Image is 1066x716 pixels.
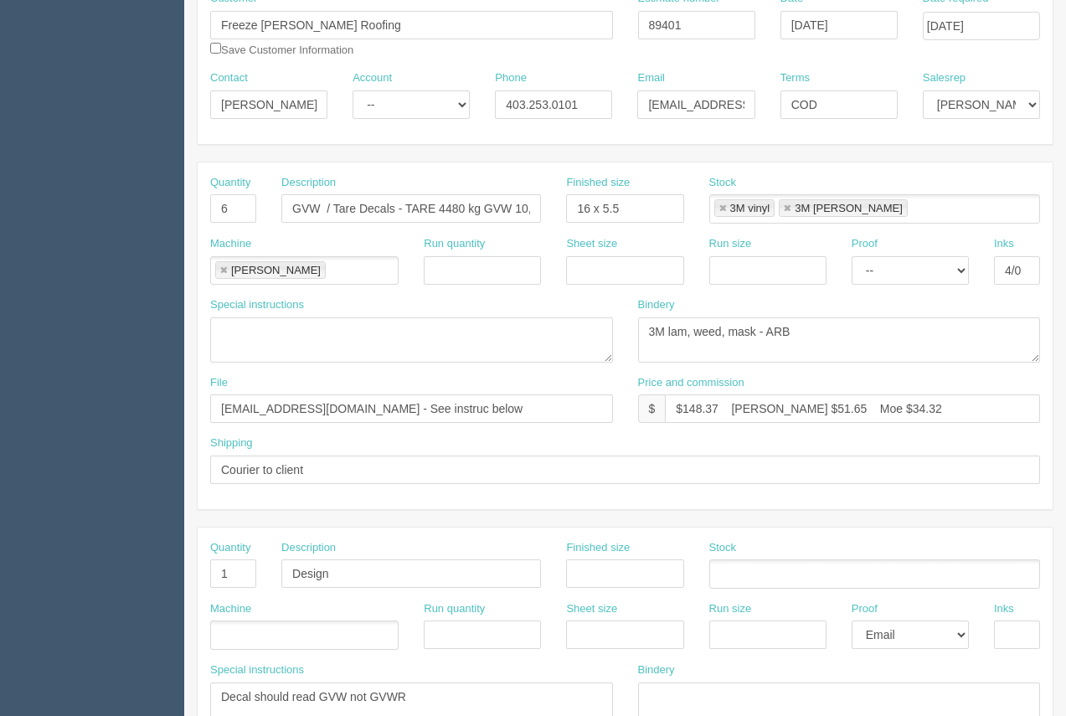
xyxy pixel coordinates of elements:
input: Enter customer name [210,11,613,39]
label: Inks [994,236,1014,252]
div: 3M vinyl [730,203,770,214]
label: Stock [709,175,737,191]
label: Finished size [566,175,630,191]
label: Quantity [210,175,250,191]
label: Bindery [638,297,675,313]
label: Machine [210,601,251,617]
label: Run size [709,236,752,252]
label: Run size [709,601,752,617]
label: Phone [495,70,527,86]
label: Proof [852,236,878,252]
div: $ [638,394,666,423]
div: [PERSON_NAME] [231,265,321,276]
label: Description [281,540,336,556]
label: Salesrep [923,70,966,86]
label: Email [637,70,665,86]
label: Proof [852,601,878,617]
label: Terms [780,70,810,86]
textarea: 3M lam, weed, mask - ARB [638,317,1041,363]
label: Run quantity [424,601,485,617]
label: Shipping [210,435,253,451]
label: Machine [210,236,251,252]
div: 3M [PERSON_NAME] [795,203,903,214]
label: Run quantity [424,236,485,252]
label: Price and commission [638,375,744,391]
label: Quantity [210,540,250,556]
label: Sheet size [566,601,617,617]
label: Sheet size [566,236,617,252]
label: Bindery [638,662,675,678]
label: Description [281,175,336,191]
label: Contact [210,70,248,86]
label: Inks [994,601,1014,617]
label: Account [353,70,392,86]
label: File [210,375,228,391]
label: Finished size [566,540,630,556]
label: Special instructions [210,662,304,678]
label: Stock [709,540,737,556]
label: Special instructions [210,297,304,313]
